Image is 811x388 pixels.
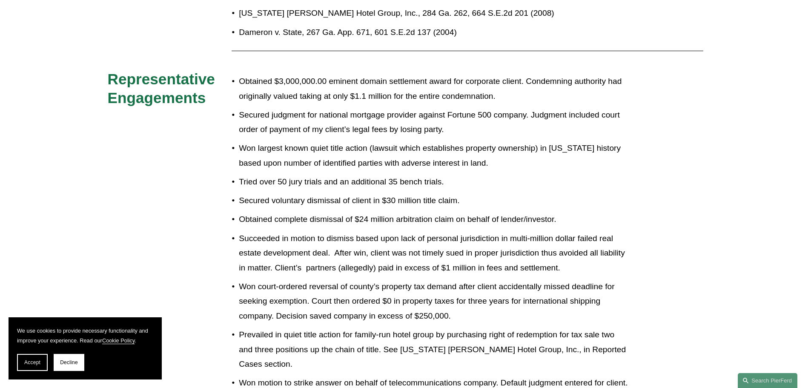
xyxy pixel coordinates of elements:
p: Dameron v. State, 267 Ga. App. 671, 601 S.E.2d 137 (2004) [239,25,629,40]
p: Won largest known quiet title action (lawsuit which establishes property ownership) in [US_STATE]... [239,141,629,170]
p: Secured voluntary dismissal of client in $30 million title claim. [239,193,629,208]
p: We use cookies to provide necessary functionality and improve your experience. Read our . [17,326,153,345]
a: Search this site [738,373,797,388]
span: Decline [60,359,78,365]
section: Cookie banner [9,317,162,379]
span: Representative Engagements [108,71,219,106]
p: Obtained $3,000,000.00 eminent domain settlement award for corporate client. Condemning authority... [239,74,629,103]
p: Secured judgment for national mortgage provider against Fortune 500 company. Judgment included co... [239,108,629,137]
p: Obtained complete dismissal of $24 million arbitration claim on behalf of lender/investor. [239,212,629,227]
a: Cookie Policy [102,337,135,344]
p: Succeeded in motion to dismiss based upon lack of personal jurisdiction in multi-million dollar f... [239,231,629,276]
button: Decline [54,354,84,371]
button: Accept [17,354,48,371]
p: Tried over 50 jury trials and an additional 35 bench trials. [239,175,629,190]
span: Accept [24,359,40,365]
p: Prevailed in quiet title action for family-run hotel group by purchasing right of redemption for ... [239,328,629,372]
p: [US_STATE] [PERSON_NAME] Hotel Group, Inc., 284 Ga. 262, 664 S.E.2d 201 (2008) [239,6,629,21]
p: Won court-ordered reversal of county’s property tax demand after client accidentally missed deadl... [239,279,629,324]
